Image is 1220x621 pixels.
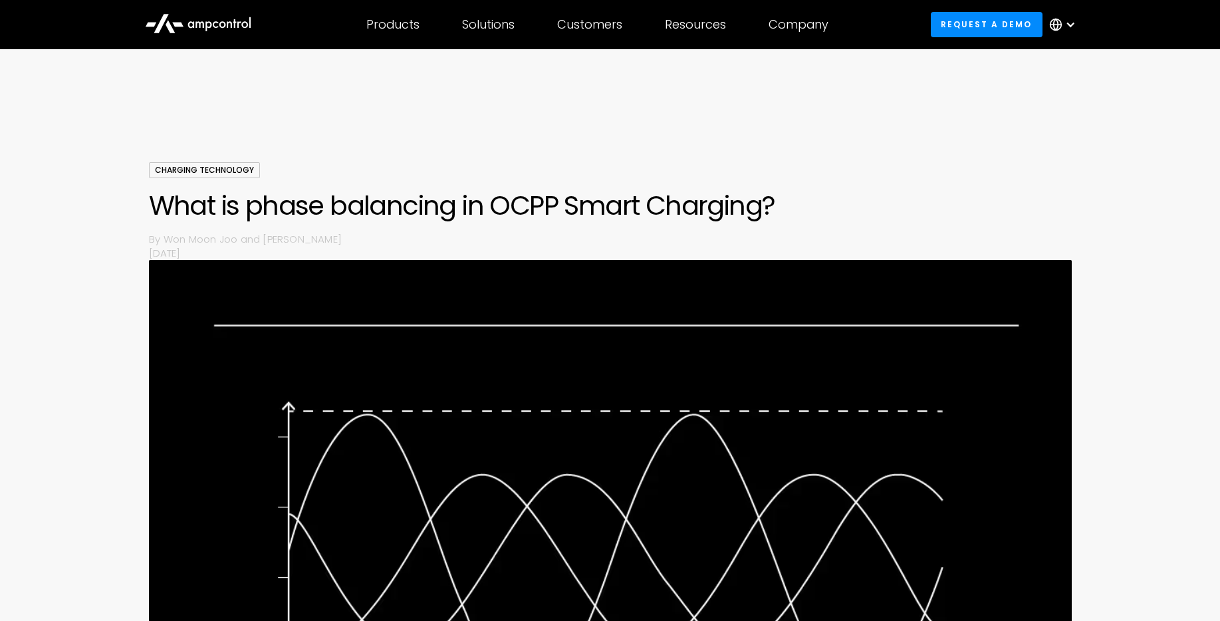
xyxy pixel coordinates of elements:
div: Products [366,17,420,32]
div: Solutions [462,17,515,32]
p: Won Moon Joo and [PERSON_NAME] [164,232,1072,246]
div: Resources [665,17,726,32]
div: Company [769,17,828,32]
div: Customers [557,17,622,32]
p: [DATE] [149,246,1072,260]
div: Charging Technology [149,162,260,178]
h1: What is phase balancing in OCPP Smart Charging? [149,189,1072,221]
p: By [149,232,164,246]
a: Request a demo [931,12,1042,37]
